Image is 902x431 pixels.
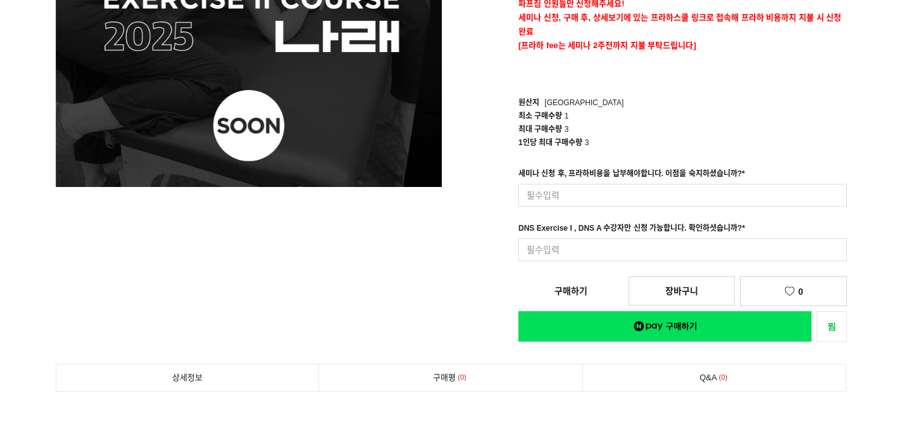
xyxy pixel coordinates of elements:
[319,364,582,391] a: 구매평0
[629,276,735,306] a: 장바구니
[56,364,319,391] a: 상세정보
[565,112,569,120] span: 1
[740,276,846,306] a: 0
[518,238,847,261] input: 필수입력
[518,277,623,305] a: 구매하기
[518,167,745,184] div: 세미나 신청 후, 프라하비용을 납부해야합니다. 이점을 숙지하셨습니까?
[518,311,811,342] a: 새창
[518,184,847,207] input: 필수입력
[717,371,730,384] span: 0
[817,311,847,342] a: 새창
[518,138,582,147] span: 1인당 최대 구매수량
[518,222,745,238] div: DNS Exercise I , DNS A 수강자만 신청 가능합니다. 확인하셧습니까?
[583,364,846,391] a: Q&A0
[565,125,569,134] span: 3
[518,112,562,120] span: 최소 구매수량
[585,138,589,147] span: 3
[518,98,539,107] span: 원산지
[518,125,562,134] span: 최대 구매수량
[798,286,803,297] span: 0
[456,371,468,384] span: 0
[518,41,696,50] span: [프라하 fee는 세미나 2주전까지 지불 부탁드립니다]
[518,13,841,36] strong: 세미나 신청, 구매 후, 상세보기에 있는 프라하스쿨 링크로 접속해 프라하 비용까지 지불 시 신청완료
[544,98,623,107] span: [GEOGRAPHIC_DATA]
